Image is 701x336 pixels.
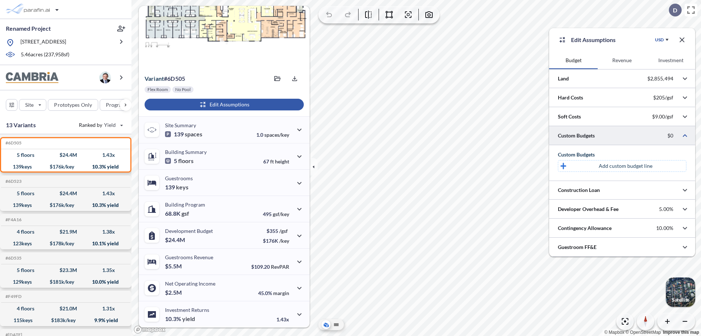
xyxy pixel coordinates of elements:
h5: Click to copy the code [4,140,22,146]
span: keys [176,184,188,191]
span: yield [182,315,195,322]
p: Contingency Allowance [558,224,612,232]
button: Ranked by Yield [73,119,128,131]
p: 139 [165,131,202,138]
button: Switcher ImageSatellite [666,278,695,307]
p: $2,855,494 [647,75,673,82]
p: Satellite [672,297,689,303]
span: /key [279,238,289,244]
p: Prototypes Only [54,101,92,109]
p: $2.5M [165,289,183,296]
button: Site Plan [332,320,341,329]
p: Flex Room [148,87,168,93]
a: Mapbox [604,330,624,335]
p: 13 Variants [6,121,36,129]
p: 67 [263,158,289,165]
p: Program [106,101,126,109]
p: Edit Assumptions [571,35,616,44]
span: margin [273,290,289,296]
p: $355 [263,228,289,234]
button: Prototypes Only [48,99,98,111]
span: Variant [145,75,164,82]
p: D [673,7,677,14]
p: 5.00% [659,206,673,212]
p: Building Program [165,201,205,208]
p: Guestrooms [165,175,193,181]
span: ft [270,158,274,165]
a: OpenStreetMap [625,330,661,335]
p: 10.00% [656,225,673,231]
p: 1.43x [276,316,289,322]
p: 5 [165,157,194,165]
p: $9.00/gsf [652,113,673,120]
span: spaces [185,131,202,138]
span: RevPAR [271,264,289,270]
h5: Click to copy the code [4,179,22,184]
p: 495 [263,211,289,217]
p: $205/gsf [653,94,673,101]
p: Hard Costs [558,94,583,101]
button: Revenue [598,52,646,69]
p: Soft Costs [558,113,581,120]
span: height [275,158,289,165]
button: Aerial View [322,320,330,329]
img: BrandImage [6,72,58,83]
button: Site [19,99,46,111]
p: $5.5M [165,263,183,270]
p: Land [558,75,569,82]
div: USD [655,37,664,43]
span: spaces/key [264,132,289,138]
h5: Click to copy the code [4,294,22,299]
p: 1.0 [256,132,289,138]
p: Investment Returns [165,307,209,313]
p: $24.4M [165,236,186,243]
p: Site Summary [165,122,196,128]
p: Net Operating Income [165,280,215,287]
p: 139 [165,184,188,191]
button: Program [100,99,139,111]
p: Add custom budget line [599,162,652,170]
span: Yield [104,121,116,129]
button: Investment [647,52,695,69]
p: $109.20 [251,264,289,270]
button: Add custom budget line [558,160,686,172]
p: 5.46 acres ( 237,958 sf) [21,51,69,59]
a: Improve this map [663,330,699,335]
p: Guestroom FF&E [558,243,597,251]
p: Development Budget [165,228,213,234]
div: Custom Budgets [558,151,686,158]
p: 10.3% [165,315,195,322]
button: Budget [549,52,598,69]
p: Developer Overhead & Fee [558,205,618,213]
p: Guestrooms Revenue [165,254,213,260]
p: Renamed Project [6,24,51,33]
img: user logo [99,72,111,83]
p: 68.8K [165,210,189,217]
p: [STREET_ADDRESS] [20,38,66,47]
p: Construction Loan [558,186,600,194]
button: Edit Assumptions [145,99,304,110]
p: $176K [263,238,289,244]
h5: Click to copy the code [4,256,22,261]
span: /gsf [279,228,288,234]
span: floors [178,157,194,165]
p: Site [25,101,34,109]
p: No Pool [175,87,191,93]
p: Building Summary [165,149,207,155]
p: # 6d505 [145,75,185,82]
p: 45.0% [258,290,289,296]
h5: Click to copy the code [4,217,22,222]
span: gsf/key [273,211,289,217]
span: gsf [181,210,189,217]
img: Switcher Image [666,278,695,307]
a: Mapbox homepage [134,325,166,334]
